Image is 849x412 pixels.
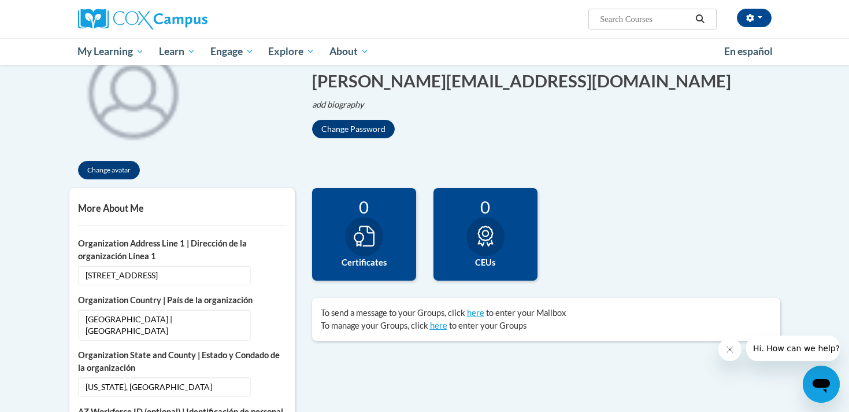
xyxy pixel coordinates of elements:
button: Change Password [312,120,395,138]
span: About [329,45,369,58]
div: 0 [321,197,407,217]
button: Search [691,12,709,26]
a: Engage [203,38,261,65]
span: to enter your Mailbox [486,308,566,318]
a: En español [717,39,780,64]
button: Change avatar [78,161,140,179]
h5: More About Me [78,203,286,214]
label: Organization Country | País de la organización [78,294,286,307]
img: Cox Campus [78,9,207,30]
span: To manage your Groups, click [321,321,428,330]
span: [STREET_ADDRESS] [78,266,251,285]
a: Explore [261,38,322,65]
div: 0 [442,197,529,217]
a: here [430,321,447,330]
span: [GEOGRAPHIC_DATA] | [GEOGRAPHIC_DATA] [78,310,251,341]
label: Certificates [321,256,407,269]
input: Search Courses [599,12,691,26]
i: add biography [312,100,364,109]
span: En español [724,45,773,57]
div: Main menu [61,38,789,65]
a: My Learning [71,38,152,65]
iframe: Message from company [746,336,840,361]
span: Engage [210,45,254,58]
label: CEUs [442,256,529,269]
button: Edit email address [312,69,739,93]
span: to enter your Groups [449,321,527,330]
iframe: Button to launch messaging window [803,366,840,403]
label: Organization State and County | Estado y Condado de la organización [78,349,286,374]
button: Account Settings [737,9,772,27]
span: To send a message to your Groups, click [321,308,465,318]
a: here [467,308,484,318]
span: My Learning [77,45,144,58]
iframe: Close message [718,338,742,361]
span: Learn [159,45,195,58]
div: Click to change the profile picture [69,28,197,155]
span: Explore [268,45,314,58]
span: [US_STATE], [GEOGRAPHIC_DATA] [78,377,251,397]
label: Organization Address Line 1 | Dirección de la organización Línea 1 [78,237,286,263]
button: Edit biography [312,98,373,111]
a: Learn [151,38,203,65]
a: About [322,38,376,65]
img: profile avatar [69,28,197,155]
